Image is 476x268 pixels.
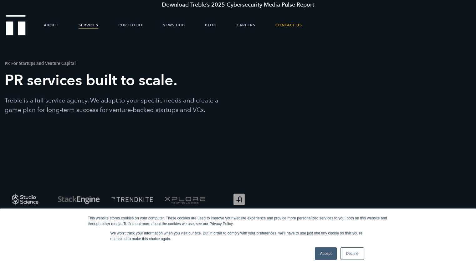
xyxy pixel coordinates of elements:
[5,71,227,90] h1: PR services built to scale.
[6,15,26,35] img: Treble logo
[315,247,337,260] a: Accept
[79,16,98,34] a: Services
[0,187,50,212] img: Studio Science logo
[118,16,142,34] a: Portfolio
[205,16,217,34] a: Blog
[6,16,25,35] a: Treble Homepage
[237,16,255,34] a: Careers
[54,187,104,212] img: StackEngine logo
[88,215,388,227] div: This website stores cookies on your computer. These cookies are used to improve your website expe...
[162,16,185,34] a: News Hub
[5,61,227,66] h2: PR For Startups and Venture Capital
[5,96,227,115] p: Treble is a full-service agency. We adapt to your specific needs and create a game plan for long-...
[160,187,210,212] img: XPlore logo
[213,187,263,212] img: Addvocate logo
[110,230,366,242] p: We won't track your information when you visit our site. But in order to comply with your prefere...
[44,16,59,34] a: About
[275,16,302,34] a: Contact Us
[107,187,157,212] img: TrendKite logo
[340,247,364,260] a: Decline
